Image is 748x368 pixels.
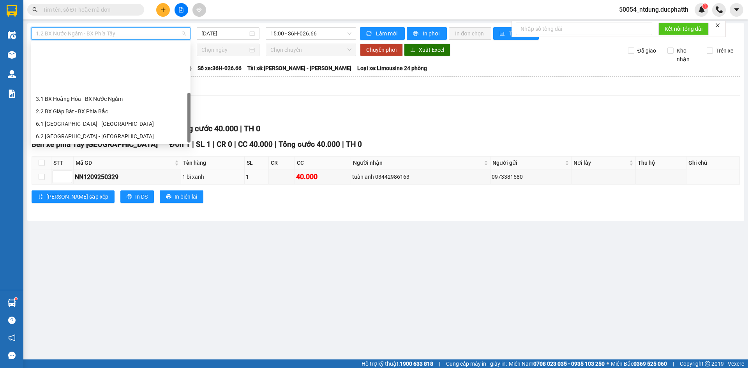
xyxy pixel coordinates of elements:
span: | [673,359,674,368]
span: sync [366,31,373,37]
span: SL 1 [196,140,211,149]
span: In DS [135,192,148,201]
div: 40.000 [296,171,349,182]
span: Loại xe: Limousine 24 phòng [357,64,427,72]
span: Số xe: 36H-026.66 [198,64,242,72]
span: CC 40.000 [238,140,273,149]
div: 1 bì xanh [182,173,243,181]
span: plus [161,7,166,12]
span: 1.2 BX Nước Ngầm - BX Phía Tây [36,28,186,39]
span: Nơi lấy [573,158,628,167]
div: 6.1 Thanh Hóa - Hà Nội [31,118,191,130]
span: | [192,140,194,149]
span: Tổng cước 40.000 [176,124,238,133]
span: close [715,23,720,28]
input: Nhập số tổng đài [516,23,652,35]
span: 50054_ntdung.ducphatth [613,5,695,14]
input: Chọn ngày [201,46,248,54]
span: | [275,140,277,149]
span: Kết nối tổng đài [665,25,702,33]
th: Ghi chú [686,157,740,169]
div: 0973381580 [492,173,570,181]
span: question-circle [8,317,16,324]
span: Chọn chuyến [270,44,351,56]
span: Đã giao [634,46,659,55]
span: Kho nhận [674,46,701,63]
span: In phơi [423,29,441,38]
div: 3.1 BX Hoằng Hóa - BX Nước Ngầm [31,93,191,105]
img: warehouse-icon [8,31,16,39]
span: Miền Nam [509,359,605,368]
th: CC [295,157,351,169]
div: 6.2 [GEOGRAPHIC_DATA] - [GEOGRAPHIC_DATA] [36,132,186,141]
button: printerIn DS [120,190,154,203]
div: 2.2 BX Giáp Bát - BX Phía Bắc [36,107,186,116]
span: [PERSON_NAME] sắp xếp [46,192,108,201]
img: solution-icon [8,90,16,98]
button: In đơn chọn [449,27,491,40]
span: Hỗ trợ kỹ thuật: [362,359,433,368]
span: printer [127,194,132,200]
span: notification [8,334,16,342]
button: syncLàm mới [360,27,405,40]
div: 3.1 BX Hoằng Hóa - BX Nước Ngầm [36,95,186,103]
th: SL [245,157,269,169]
span: In biên lai [175,192,197,201]
span: | [213,140,215,149]
span: download [410,47,416,53]
div: NN1209250329 [75,172,180,182]
span: search [32,7,38,12]
span: Tổng cước 40.000 [279,140,340,149]
span: Miền Bắc [611,359,667,368]
button: Kết nối tổng đài [658,23,709,35]
button: printerIn biên lai [160,190,203,203]
span: Người nhận [353,158,482,167]
span: TH 0 [244,124,260,133]
span: file-add [178,7,184,12]
span: Mã GD [76,158,173,167]
span: printer [413,31,420,37]
input: Tìm tên, số ĐT hoặc mã đơn [43,5,135,14]
th: Tên hàng [181,157,244,169]
sup: 1 [15,298,17,300]
button: caret-down [730,3,743,17]
span: printer [166,194,171,200]
td: NN1209250329 [74,169,181,185]
button: file-add [175,3,188,17]
div: 2.2 BX Giáp Bát - BX Phía Bắc [31,105,191,118]
span: Người gửi [492,158,564,167]
button: aim [192,3,206,17]
div: tuấn anh 03442986163 [352,173,489,181]
span: copyright [705,361,710,366]
button: sort-ascending[PERSON_NAME] sắp xếp [32,190,115,203]
span: ⚪️ [607,362,609,365]
span: message [8,352,16,359]
img: warehouse-icon [8,70,16,78]
button: plus [156,3,170,17]
strong: 0369 525 060 [633,361,667,367]
span: Cung cấp máy in - giấy in: [446,359,507,368]
button: bar-chartThống kê [493,27,539,40]
strong: 0708 023 035 - 0935 103 250 [533,361,605,367]
span: Xuất Excel [419,46,444,54]
div: 6.1 [GEOGRAPHIC_DATA] - [GEOGRAPHIC_DATA] [36,120,186,128]
span: aim [196,7,202,12]
img: logo-vxr [7,5,17,17]
span: 1 [704,4,706,9]
span: TH 0 [346,140,362,149]
button: printerIn phơi [407,27,447,40]
th: STT [51,157,74,169]
sup: 1 [702,4,708,9]
span: Bến xe phía Tây [GEOGRAPHIC_DATA] [32,140,158,149]
span: bar-chart [499,31,506,37]
th: Thu hộ [636,157,686,169]
button: Chuyển phơi [360,44,403,56]
button: downloadXuất Excel [404,44,450,56]
span: CR 0 [217,140,232,149]
img: warehouse-icon [8,299,16,307]
div: 1 [246,173,268,181]
th: CR [269,157,295,169]
span: | [240,124,242,133]
div: 6.2 Hà Nội - Thanh Hóa [31,130,191,143]
span: Tài xế: [PERSON_NAME] - [PERSON_NAME] [247,64,351,72]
